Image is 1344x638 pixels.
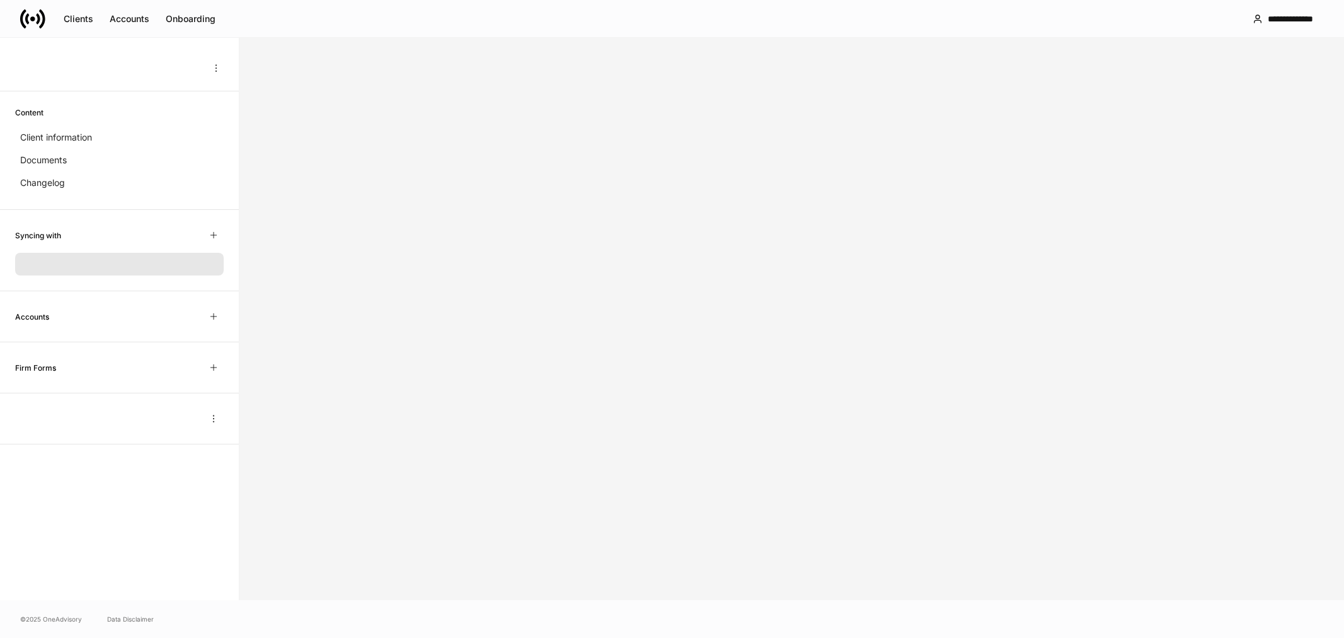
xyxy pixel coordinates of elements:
h6: Syncing with [15,229,61,241]
button: Accounts [101,9,158,29]
h6: Firm Forms [15,362,56,374]
a: Documents [15,149,224,171]
p: Client information [20,131,92,144]
p: Changelog [20,177,65,189]
h6: Content [15,107,43,119]
h6: Accounts [15,311,49,323]
span: © 2025 OneAdvisory [20,614,82,624]
button: Clients [55,9,101,29]
p: Documents [20,154,67,166]
a: Client information [15,126,224,149]
div: Accounts [110,13,149,25]
div: Onboarding [166,13,215,25]
a: Changelog [15,171,224,194]
a: Data Disclaimer [107,614,154,624]
button: Onboarding [158,9,224,29]
div: Clients [64,13,93,25]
